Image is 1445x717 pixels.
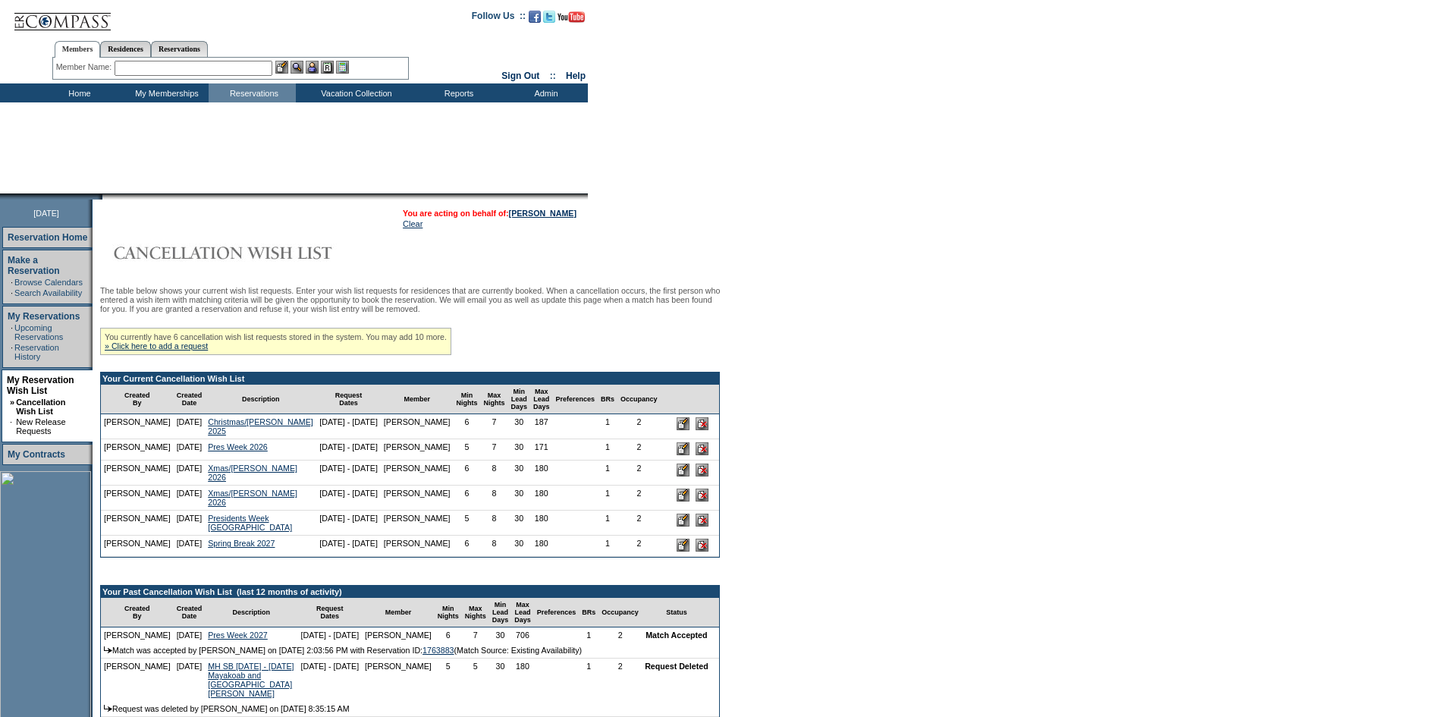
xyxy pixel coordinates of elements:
[208,662,294,698] a: MH SB [DATE] - [DATE] Mayakoab and [GEOGRAPHIC_DATA][PERSON_NAME]
[480,385,507,414] td: Max Nights
[677,489,690,502] input: Edit this Request
[319,442,378,451] nobr: [DATE] - [DATE]
[16,417,65,436] a: New Release Requests
[566,71,586,81] a: Help
[480,414,507,439] td: 7
[301,662,360,671] nobr: [DATE] - [DATE]
[553,385,598,414] td: Preferences
[8,449,65,460] a: My Contracts
[14,278,83,287] a: Browse Calendars
[319,539,378,548] nobr: [DATE] - [DATE]
[507,511,530,536] td: 30
[646,631,707,640] nobr: Match Accepted
[543,15,555,24] a: Follow us on Twitter
[319,489,378,498] nobr: [DATE] - [DATE]
[677,442,690,455] input: Edit this Request
[677,539,690,552] input: Edit this Request
[413,83,501,102] td: Reports
[10,398,14,407] b: »
[598,627,642,643] td: 2
[11,288,13,297] td: ·
[381,536,454,557] td: [PERSON_NAME]
[507,439,530,461] td: 30
[8,232,87,243] a: Reservation Home
[598,511,617,536] td: 1
[101,461,174,486] td: [PERSON_NAME]
[104,705,112,712] img: arrow.gif
[208,489,297,507] a: Xmas/[PERSON_NAME] 2026
[403,219,423,228] a: Clear
[598,414,617,439] td: 1
[501,71,539,81] a: Sign Out
[100,237,404,268] img: Cancellation Wish List
[381,414,454,439] td: [PERSON_NAME]
[296,83,413,102] td: Vacation Collection
[507,385,530,414] td: Min Lead Days
[529,15,541,24] a: Become our fan on Facebook
[579,659,598,701] td: 1
[530,461,553,486] td: 180
[14,343,59,361] a: Reservation History
[105,341,208,351] a: » Click here to add a request
[530,385,553,414] td: Max Lead Days
[8,311,80,322] a: My Reservations
[617,536,661,557] td: 2
[101,439,174,461] td: [PERSON_NAME]
[102,193,104,200] img: blank.gif
[208,514,292,532] a: Presidents Week [GEOGRAPHIC_DATA]
[174,461,206,486] td: [DATE]
[174,385,206,414] td: Created Date
[617,486,661,511] td: 2
[696,417,708,430] input: Delete this Request
[642,598,712,627] td: Status
[507,536,530,557] td: 30
[7,375,74,396] a: My Reservation Wish List
[362,598,435,627] td: Member
[10,417,14,436] td: ·
[598,461,617,486] td: 1
[507,461,530,486] td: 30
[598,385,617,414] td: BRs
[511,659,534,701] td: 180
[480,486,507,511] td: 8
[530,536,553,557] td: 180
[579,627,598,643] td: 1
[453,385,480,414] td: Min Nights
[101,627,174,643] td: [PERSON_NAME]
[205,385,316,414] td: Description
[617,385,661,414] td: Occupancy
[617,461,661,486] td: 2
[101,701,719,717] td: Request was deleted by [PERSON_NAME] on [DATE] 8:35:15 AM
[677,417,690,430] input: Edit this Request
[11,323,13,341] td: ·
[696,514,708,527] input: Delete this Request
[14,323,63,341] a: Upcoming Reservations
[579,598,598,627] td: BRs
[151,41,208,57] a: Reservations
[101,586,719,598] td: Your Past Cancellation Wish List (last 12 months of activity)
[11,278,13,287] td: ·
[174,598,206,627] td: Created Date
[319,514,378,523] nobr: [DATE] - [DATE]
[534,598,580,627] td: Preferences
[298,598,363,627] td: Request Dates
[677,464,690,476] input: Edit this Request
[617,511,661,536] td: 2
[453,511,480,536] td: 5
[598,439,617,461] td: 1
[462,598,489,627] td: Max Nights
[423,646,454,655] a: 1763883
[205,598,297,627] td: Description
[480,536,507,557] td: 8
[174,659,206,701] td: [DATE]
[617,439,661,461] td: 2
[696,464,708,476] input: Delete this Request
[472,9,526,27] td: Follow Us ::
[316,385,381,414] td: Request Dates
[381,461,454,486] td: [PERSON_NAME]
[558,11,585,23] img: Subscribe to our YouTube Channel
[403,209,576,218] span: You are acting on behalf of:
[677,514,690,527] input: Edit this Request
[696,442,708,455] input: Delete this Request
[511,627,534,643] td: 706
